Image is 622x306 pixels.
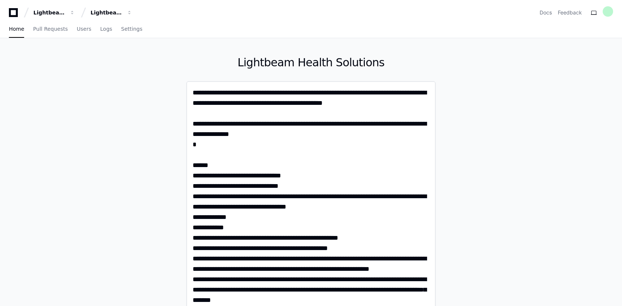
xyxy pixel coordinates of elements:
button: Lightbeam Health Solutions [88,6,135,19]
button: Feedback [558,9,582,16]
a: Docs [540,9,552,16]
a: Logs [100,21,112,38]
div: Lightbeam Health [33,9,65,16]
span: Users [77,27,91,31]
div: Lightbeam Health Solutions [91,9,122,16]
h1: Lightbeam Health Solutions [186,56,436,69]
span: Pull Requests [33,27,68,31]
button: Lightbeam Health [30,6,78,19]
a: Pull Requests [33,21,68,38]
span: Home [9,27,24,31]
a: Home [9,21,24,38]
a: Settings [121,21,142,38]
span: Settings [121,27,142,31]
span: Logs [100,27,112,31]
a: Users [77,21,91,38]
